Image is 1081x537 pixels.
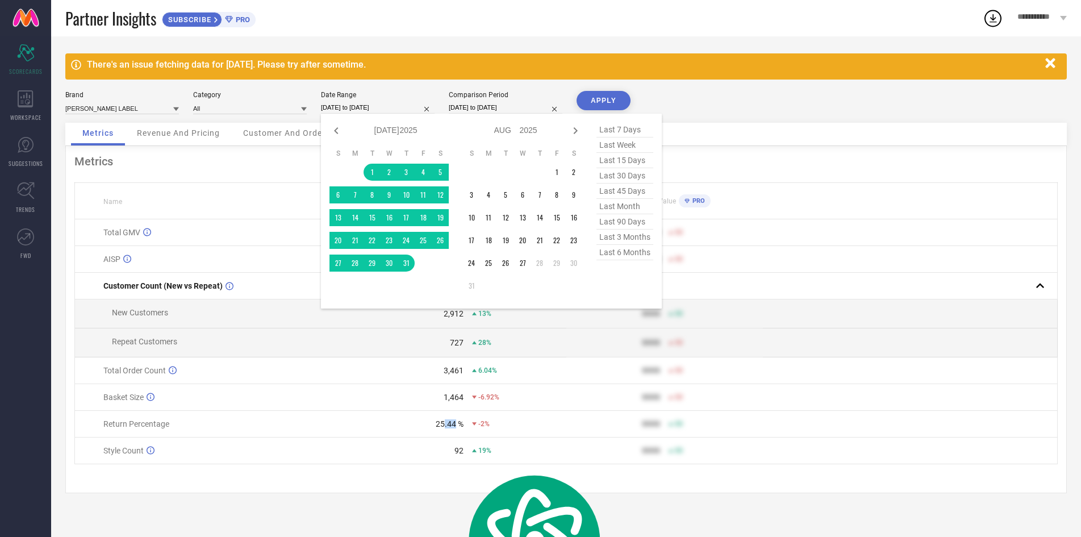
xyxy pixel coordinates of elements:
[381,209,398,226] td: Wed Jul 16 2025
[112,337,177,346] span: Repeat Customers
[103,366,166,375] span: Total Order Count
[497,232,514,249] td: Tue Aug 19 2025
[16,205,35,214] span: TRENDS
[531,149,548,158] th: Thursday
[514,255,531,272] td: Wed Aug 27 2025
[480,186,497,203] td: Mon Aug 04 2025
[381,149,398,158] th: Wednesday
[548,164,565,181] td: Fri Aug 01 2025
[432,164,449,181] td: Sat Jul 05 2025
[675,255,683,263] span: 50
[364,186,381,203] td: Tue Jul 08 2025
[65,91,179,99] div: Brand
[531,186,548,203] td: Thu Aug 07 2025
[478,393,499,401] span: -6.92%
[381,232,398,249] td: Wed Jul 23 2025
[478,339,491,347] span: 28%
[675,367,683,374] span: 50
[463,277,480,294] td: Sun Aug 31 2025
[514,186,531,203] td: Wed Aug 06 2025
[103,255,120,264] span: AISP
[329,232,347,249] td: Sun Jul 20 2025
[137,128,220,138] span: Revenue And Pricing
[381,255,398,272] td: Wed Jul 30 2025
[983,8,1003,28] div: Open download list
[480,255,497,272] td: Mon Aug 25 2025
[432,186,449,203] td: Sat Jul 12 2025
[463,232,480,249] td: Sun Aug 17 2025
[565,149,582,158] th: Saturday
[381,186,398,203] td: Wed Jul 09 2025
[364,149,381,158] th: Tuesday
[531,209,548,226] td: Thu Aug 14 2025
[415,164,432,181] td: Fri Jul 04 2025
[596,199,653,214] span: last month
[463,149,480,158] th: Sunday
[642,446,660,455] div: 9999
[548,209,565,226] td: Fri Aug 15 2025
[450,338,464,347] div: 727
[565,186,582,203] td: Sat Aug 09 2025
[329,255,347,272] td: Sun Jul 27 2025
[478,310,491,318] span: 13%
[347,149,364,158] th: Monday
[103,228,140,237] span: Total GMV
[329,186,347,203] td: Sun Jul 06 2025
[675,447,683,455] span: 50
[565,209,582,226] td: Sat Aug 16 2025
[577,91,631,110] button: APPLY
[364,255,381,272] td: Tue Jul 29 2025
[497,149,514,158] th: Tuesday
[675,420,683,428] span: 50
[642,338,660,347] div: 9999
[548,232,565,249] td: Fri Aug 22 2025
[74,155,1058,168] div: Metrics
[478,367,497,374] span: 6.04%
[103,419,169,428] span: Return Percentage
[497,186,514,203] td: Tue Aug 05 2025
[531,255,548,272] td: Thu Aug 28 2025
[432,209,449,226] td: Sat Jul 19 2025
[347,209,364,226] td: Mon Jul 14 2025
[514,232,531,249] td: Wed Aug 20 2025
[454,446,464,455] div: 92
[10,113,41,122] span: WORKSPACE
[596,122,653,138] span: last 7 days
[162,15,214,24] span: SUBSCRIBE
[436,419,464,428] div: 25.44 %
[596,138,653,153] span: last week
[463,209,480,226] td: Sun Aug 10 2025
[480,209,497,226] td: Mon Aug 11 2025
[596,168,653,184] span: last 30 days
[497,255,514,272] td: Tue Aug 26 2025
[449,91,562,99] div: Comparison Period
[9,159,43,168] span: SUGGESTIONS
[596,245,653,260] span: last 6 months
[415,232,432,249] td: Fri Jul 25 2025
[103,446,144,455] span: Style Count
[432,232,449,249] td: Sat Jul 26 2025
[364,232,381,249] td: Tue Jul 22 2025
[548,186,565,203] td: Fri Aug 08 2025
[642,309,660,318] div: 9999
[478,420,490,428] span: -2%
[243,128,330,138] span: Customer And Orders
[463,186,480,203] td: Sun Aug 03 2025
[463,255,480,272] td: Sun Aug 24 2025
[548,255,565,272] td: Fri Aug 29 2025
[675,228,683,236] span: 50
[329,209,347,226] td: Sun Jul 13 2025
[347,255,364,272] td: Mon Jul 28 2025
[565,255,582,272] td: Sat Aug 30 2025
[449,102,562,114] input: Select comparison period
[444,309,464,318] div: 2,912
[398,164,415,181] td: Thu Jul 03 2025
[690,197,705,205] span: PRO
[329,149,347,158] th: Sunday
[478,447,491,455] span: 19%
[398,255,415,272] td: Thu Jul 31 2025
[548,149,565,158] th: Friday
[329,124,343,138] div: Previous month
[65,7,156,30] span: Partner Insights
[642,366,660,375] div: 9999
